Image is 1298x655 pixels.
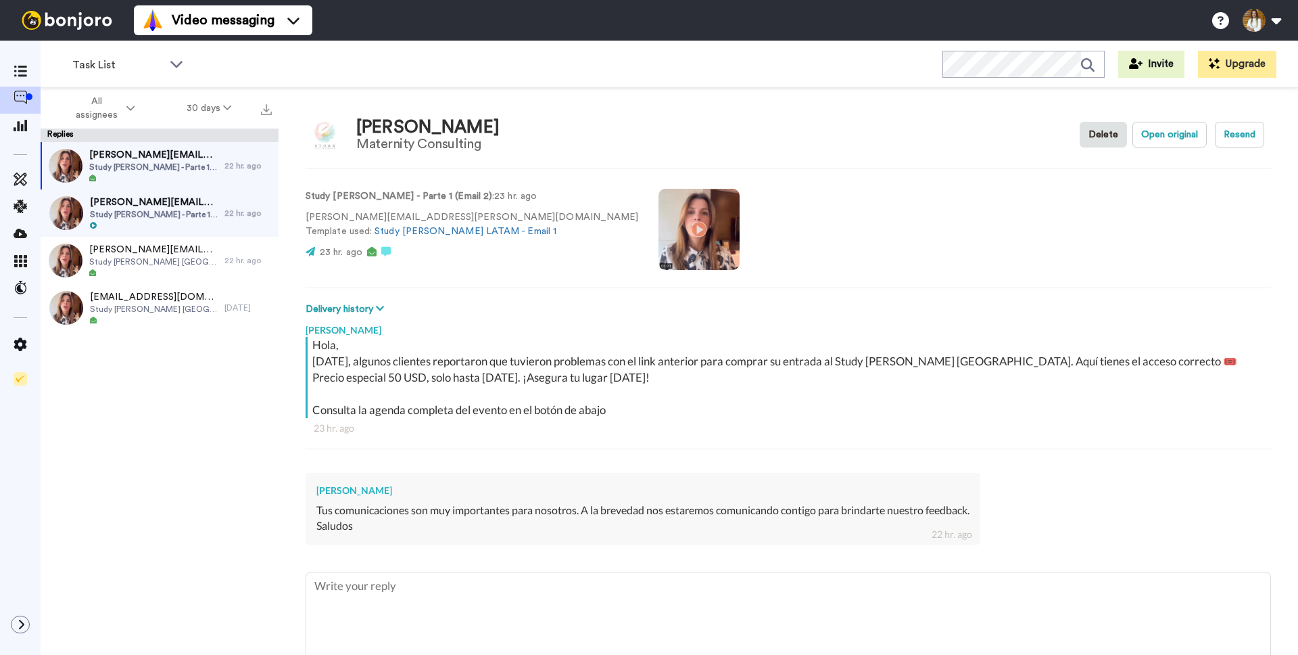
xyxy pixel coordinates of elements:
button: 30 days [161,96,258,120]
span: [PERSON_NAME][EMAIL_ADDRESS][PERSON_NAME][DOMAIN_NAME] [89,243,218,256]
a: Study [PERSON_NAME] LATAM - Email 1 [375,227,556,236]
div: [PERSON_NAME] [306,317,1271,337]
span: [PERSON_NAME][EMAIL_ADDRESS][PERSON_NAME][DOMAIN_NAME] [89,148,218,162]
img: Image of Irene brusatin [306,116,343,154]
button: Resend [1215,122,1264,148]
span: [PERSON_NAME][EMAIL_ADDRESS][DOMAIN_NAME] [90,196,218,209]
img: 8a054283-a111-4637-ac74-8a4b023aff33-thumb.jpg [49,196,83,230]
span: All assignees [69,95,124,122]
img: 27956ee2-fdfb-4e77-9b30-86764f74970b-thumb.jpg [49,244,82,277]
button: Invite [1118,51,1184,78]
span: Study [PERSON_NAME] [GEOGRAPHIC_DATA] - Envío 1 [89,256,218,267]
div: 23 hr. ago [314,422,1263,435]
div: [PERSON_NAME] [356,118,500,137]
span: Task List [72,57,163,73]
div: [DATE] [224,302,272,313]
div: Hola, [DATE], algunos clientes reportaron que tuvieron problemas con el link anterior para compra... [312,337,1268,418]
img: Checklist.svg [14,372,27,386]
span: 23 hr. ago [320,248,362,257]
img: export.svg [261,104,272,115]
div: Maternity Consulting [356,137,500,152]
span: [EMAIL_ADDRESS][DOMAIN_NAME] [90,290,218,304]
button: All assignees [43,89,161,127]
button: Delivery history [306,302,388,317]
img: bj-logo-header-white.svg [16,11,118,30]
strong: Study [PERSON_NAME] - Parte 1 (Email 2) [306,191,492,201]
div: Tus comunicaciones son muy importantes para nosotros. A la brevedad nos estaremos comunicando con... [316,503,969,534]
button: Export all results that match these filters now. [257,98,276,118]
button: Upgrade [1198,51,1276,78]
span: Study [PERSON_NAME] - Parte 1 (Email 2) [89,162,218,173]
button: Open original [1132,122,1207,148]
a: [PERSON_NAME][EMAIL_ADDRESS][PERSON_NAME][DOMAIN_NAME]Study [PERSON_NAME] [GEOGRAPHIC_DATA] - Env... [41,237,279,284]
span: Video messaging [172,11,274,30]
p: : 23 hr. ago [306,189,638,204]
a: [EMAIL_ADDRESS][DOMAIN_NAME]Study [PERSON_NAME] [GEOGRAPHIC_DATA] - Envío 1[DATE] [41,284,279,332]
div: 22 hr. ago [932,528,972,541]
a: [PERSON_NAME][EMAIL_ADDRESS][DOMAIN_NAME]Study [PERSON_NAME] - Parte 1 (Email 2)22 hr. ago [41,189,279,237]
a: [PERSON_NAME][EMAIL_ADDRESS][PERSON_NAME][DOMAIN_NAME]Study [PERSON_NAME] - Parte 1 (Email 2)22 h... [41,142,279,189]
img: 8a054283-a111-4637-ac74-8a4b023aff33-thumb.jpg [49,149,82,183]
div: [PERSON_NAME] [316,484,969,497]
img: vm-color.svg [142,9,164,31]
div: 22 hr. ago [224,208,272,219]
button: Delete [1080,122,1127,148]
span: Study [PERSON_NAME] [GEOGRAPHIC_DATA] - Envío 1 [90,304,218,315]
p: [PERSON_NAME][EMAIL_ADDRESS][PERSON_NAME][DOMAIN_NAME] Template used: [306,210,638,239]
div: Replies [41,129,279,142]
div: 22 hr. ago [224,255,272,266]
span: Study [PERSON_NAME] - Parte 1 (Email 2) [90,209,218,220]
div: 22 hr. ago [224,160,272,171]
img: 27956ee2-fdfb-4e77-9b30-86764f74970b-thumb.jpg [49,291,83,325]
